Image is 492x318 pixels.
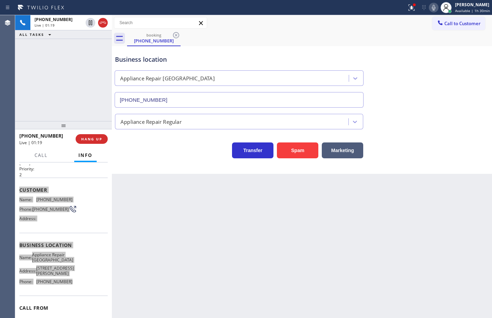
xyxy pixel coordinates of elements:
[115,92,364,108] input: Phone Number
[19,166,108,172] h2: Priority:
[114,17,207,28] input: Search
[35,23,55,28] span: Live | 01:19
[36,279,73,284] span: [PHONE_NUMBER]
[19,242,108,248] span: Business location
[19,255,32,260] span: Name:
[35,152,48,158] span: Call
[19,279,36,284] span: Phone:
[19,216,38,221] span: Address:
[19,32,44,37] span: ALL TASKS
[19,305,108,311] span: Call From
[36,197,73,202] span: [PHONE_NUMBER]
[32,207,69,212] span: [PHONE_NUMBER]
[128,38,180,44] div: [PHONE_NUMBER]
[15,30,58,39] button: ALL TASKS
[78,152,93,158] span: Info
[19,172,108,178] p: 2
[444,20,481,27] span: Call to Customer
[86,18,95,28] button: Hold Customer
[455,8,490,13] span: Available | 1h 30min
[19,132,63,139] span: [PHONE_NUMBER]
[19,207,32,212] span: Phone:
[432,17,485,30] button: Call to Customer
[232,142,273,158] button: Transfer
[19,187,108,193] span: Customer
[32,252,73,263] span: Appliance Repair [GEOGRAPHIC_DATA]
[19,197,36,202] span: Name:
[429,3,438,12] button: Mute
[277,142,318,158] button: Spam
[36,266,74,276] span: [STREET_ADDRESS][PERSON_NAME]
[115,55,363,64] div: Business location
[98,18,108,28] button: Hang up
[19,268,36,274] span: Address:
[128,32,180,38] div: booking
[35,17,73,22] span: [PHONE_NUMBER]
[76,134,108,144] button: HANG UP
[30,149,52,162] button: Call
[74,149,97,162] button: Info
[120,118,182,126] div: Appliance Repair Regular
[322,142,363,158] button: Marketing
[120,74,215,82] div: Appliance Repair [GEOGRAPHIC_DATA]
[81,137,102,141] span: HANG UP
[19,140,42,146] span: Live | 01:19
[128,31,180,46] div: (480) 678-2524
[455,2,490,8] div: [PERSON_NAME]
